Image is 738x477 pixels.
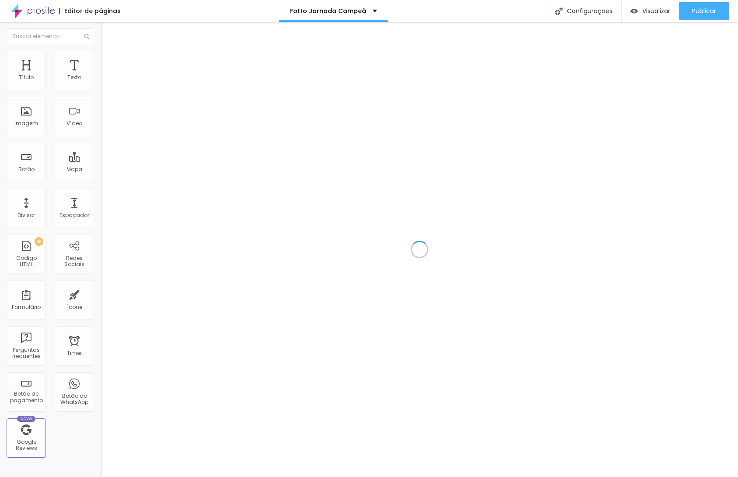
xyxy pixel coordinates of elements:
[66,120,82,126] div: Vídeo
[19,74,34,81] div: Título
[67,350,82,356] div: Timer
[7,28,94,44] input: Buscar elemento
[290,8,366,14] p: Fotto Jornada Campeã
[57,255,91,268] div: Redes Sociais
[17,212,35,218] div: Divisor
[9,347,43,360] div: Perguntas frequentes
[59,8,121,14] div: Editor de páginas
[555,7,563,15] img: Icone
[17,416,36,422] div: Novo
[622,2,679,20] button: Visualizar
[692,7,716,14] span: Publicar
[67,304,82,310] div: Ícone
[67,74,81,81] div: Texto
[84,34,89,39] img: Icone
[66,166,82,172] div: Mapa
[57,393,91,406] div: Botão do WhatsApp
[9,391,43,403] div: Botão de pagamento
[59,212,89,218] div: Espaçador
[9,255,43,268] div: Código HTML
[18,166,35,172] div: Botão
[12,304,41,310] div: Formulário
[14,120,38,126] div: Imagem
[9,439,43,452] div: Google Reviews
[642,7,670,14] span: Visualizar
[679,2,729,20] button: Publicar
[630,7,638,15] img: view-1.svg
